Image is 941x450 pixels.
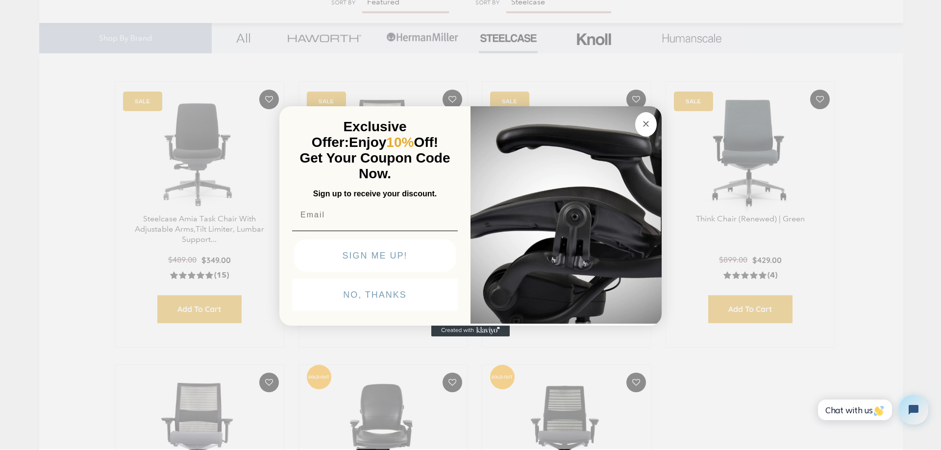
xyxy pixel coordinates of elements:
img: 92d77583-a095-41f6-84e7-858462e0427a.jpeg [470,104,662,324]
button: NO, THANKS [292,279,458,311]
a: Created with Klaviyo - opens in a new tab [431,325,510,336]
span: Exclusive Offer: [312,119,407,150]
span: Get Your Coupon Code Now. [300,150,450,181]
span: Enjoy Off! [349,135,438,150]
button: Close dialog [635,112,657,137]
span: 10% [386,135,414,150]
input: Email [292,205,458,225]
span: Sign up to receive your discount. [313,189,437,198]
iframe: Tidio Chat [807,387,937,433]
button: SIGN ME UP! [294,239,456,272]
